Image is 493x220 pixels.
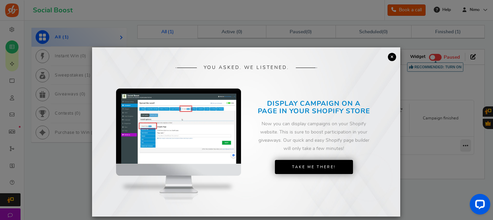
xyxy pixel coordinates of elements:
div: Now you can display campaigns on your Shopify website. This is sure to boost participation in you... [257,120,371,153]
img: mockup [116,89,241,216]
h2: DISPLAY CAMPAIGN ON A PAGE IN YOUR SHOPIFY STORE [257,100,371,115]
a: Take Me There! [275,160,353,174]
a: × [388,53,396,61]
span: YOU ASKED. WE LISTENED. [204,65,289,70]
img: screenshot [121,94,236,164]
iframe: LiveChat chat widget [464,191,493,220]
